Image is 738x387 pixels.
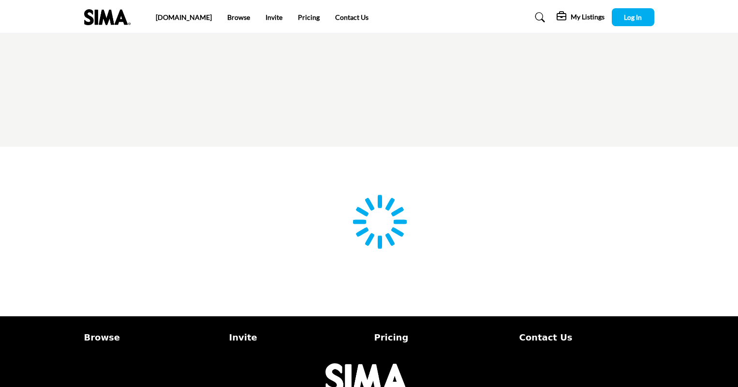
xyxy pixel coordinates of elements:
button: Log In [612,8,654,26]
a: Invite [266,13,282,21]
img: Site Logo [84,9,135,25]
a: Invite [229,331,364,344]
a: Pricing [374,331,509,344]
span: Log In [624,13,642,21]
a: Browse [227,13,250,21]
a: Contact Us [519,331,654,344]
a: Browse [84,331,219,344]
h5: My Listings [571,13,605,21]
a: [DOMAIN_NAME] [156,13,212,21]
div: My Listings [557,12,605,23]
a: Contact Us [335,13,369,21]
a: Search [526,10,551,25]
a: Pricing [298,13,320,21]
